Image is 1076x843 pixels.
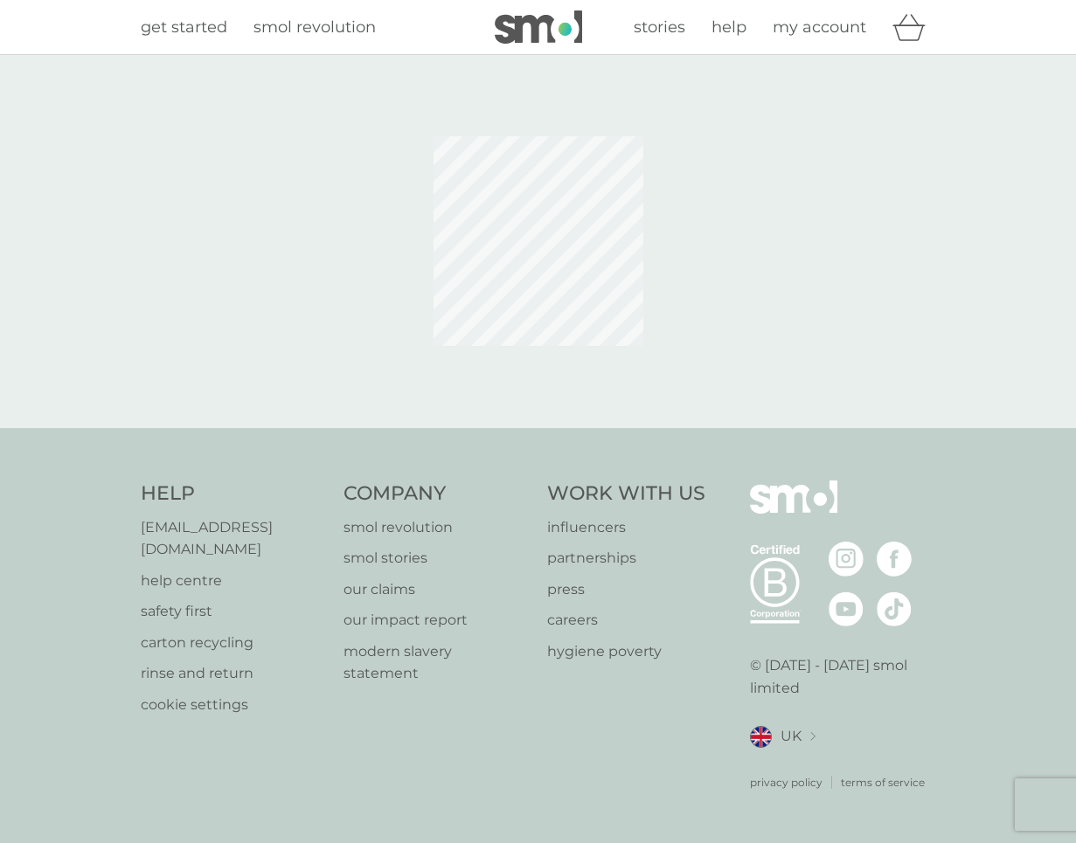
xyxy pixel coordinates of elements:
[141,516,327,561] a: [EMAIL_ADDRESS][DOMAIN_NAME]
[495,10,582,44] img: smol
[141,17,227,37] span: get started
[773,17,866,37] span: my account
[253,17,376,37] span: smol revolution
[892,10,936,45] div: basket
[712,17,746,37] span: help
[877,591,912,626] img: visit the smol Tiktok page
[547,640,705,663] a: hygiene poverty
[547,609,705,632] a: careers
[750,774,823,791] a: privacy policy
[547,516,705,539] a: influencers
[344,578,530,601] a: our claims
[141,632,327,654] a: carton recycling
[829,591,864,626] img: visit the smol Youtube page
[141,600,327,623] a: safety first
[829,542,864,577] img: visit the smol Instagram page
[634,17,685,37] span: stories
[141,570,327,592] a: help centre
[253,15,376,40] a: smol revolution
[141,694,327,716] a: cookie settings
[344,609,530,632] a: our impact report
[877,542,912,577] img: visit the smol Facebook page
[781,725,802,748] span: UK
[750,480,837,540] img: smol
[344,516,530,539] a: smol revolution
[634,15,685,40] a: stories
[344,547,530,570] a: smol stories
[344,640,530,685] a: modern slavery statement
[750,654,936,699] p: © [DATE] - [DATE] smol limited
[773,15,866,40] a: my account
[547,547,705,570] a: partnerships
[810,732,816,742] img: select a new location
[712,15,746,40] a: help
[547,480,705,508] h4: Work With Us
[141,662,327,685] a: rinse and return
[141,15,227,40] a: get started
[750,726,772,748] img: UK flag
[547,578,705,601] a: press
[344,480,530,508] h4: Company
[841,774,925,791] a: terms of service
[141,480,327,508] h4: Help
